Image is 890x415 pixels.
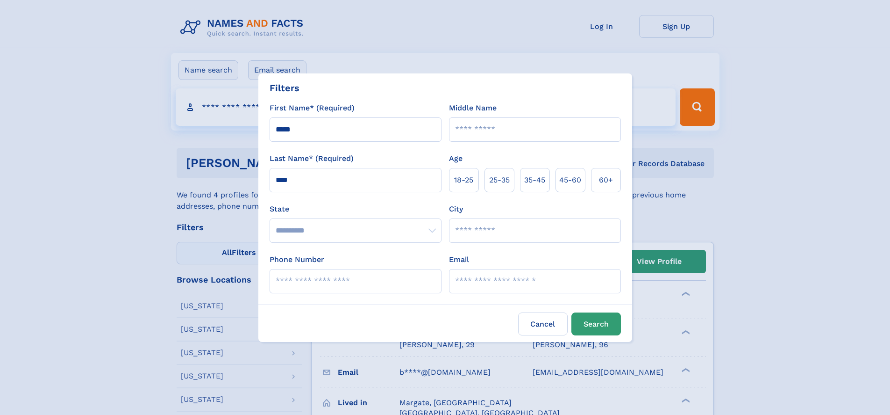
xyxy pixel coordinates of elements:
[270,153,354,164] label: Last Name* (Required)
[489,175,510,186] span: 25‑35
[524,175,545,186] span: 35‑45
[454,175,473,186] span: 18‑25
[270,254,324,265] label: Phone Number
[270,102,355,114] label: First Name* (Required)
[559,175,581,186] span: 45‑60
[449,102,497,114] label: Middle Name
[449,254,469,265] label: Email
[270,204,441,215] label: State
[599,175,613,186] span: 60+
[270,81,299,95] div: Filters
[449,204,463,215] label: City
[449,153,463,164] label: Age
[571,313,621,335] button: Search
[518,313,568,335] label: Cancel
